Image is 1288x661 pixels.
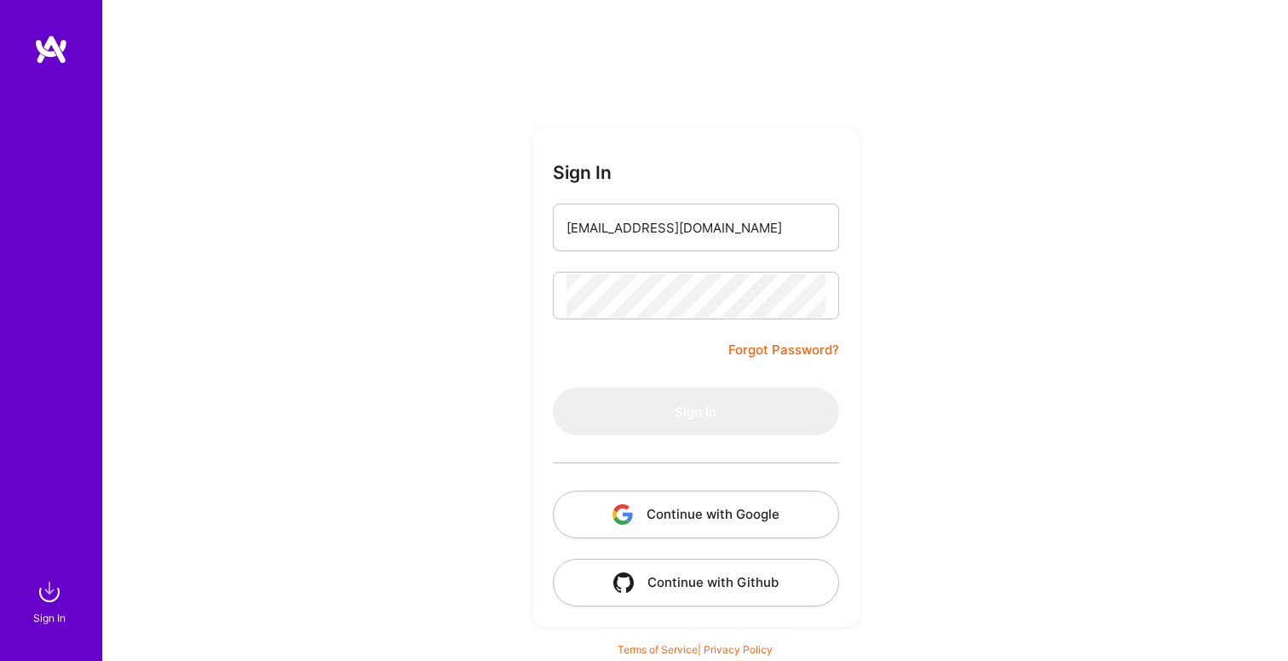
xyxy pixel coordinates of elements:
div: © 2025 ATeams Inc., All rights reserved. [102,610,1288,652]
button: Continue with Github [553,559,839,606]
a: Privacy Policy [704,643,773,656]
img: icon [613,572,634,593]
div: Sign In [33,609,66,627]
a: sign inSign In [36,575,66,627]
input: Email... [566,206,825,250]
button: Continue with Google [553,491,839,538]
img: logo [34,34,68,65]
img: icon [612,504,633,525]
button: Sign In [553,388,839,435]
span: | [618,643,773,656]
img: sign in [32,575,66,609]
a: Forgot Password? [728,340,839,360]
a: Terms of Service [618,643,698,656]
h3: Sign In [553,162,612,183]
